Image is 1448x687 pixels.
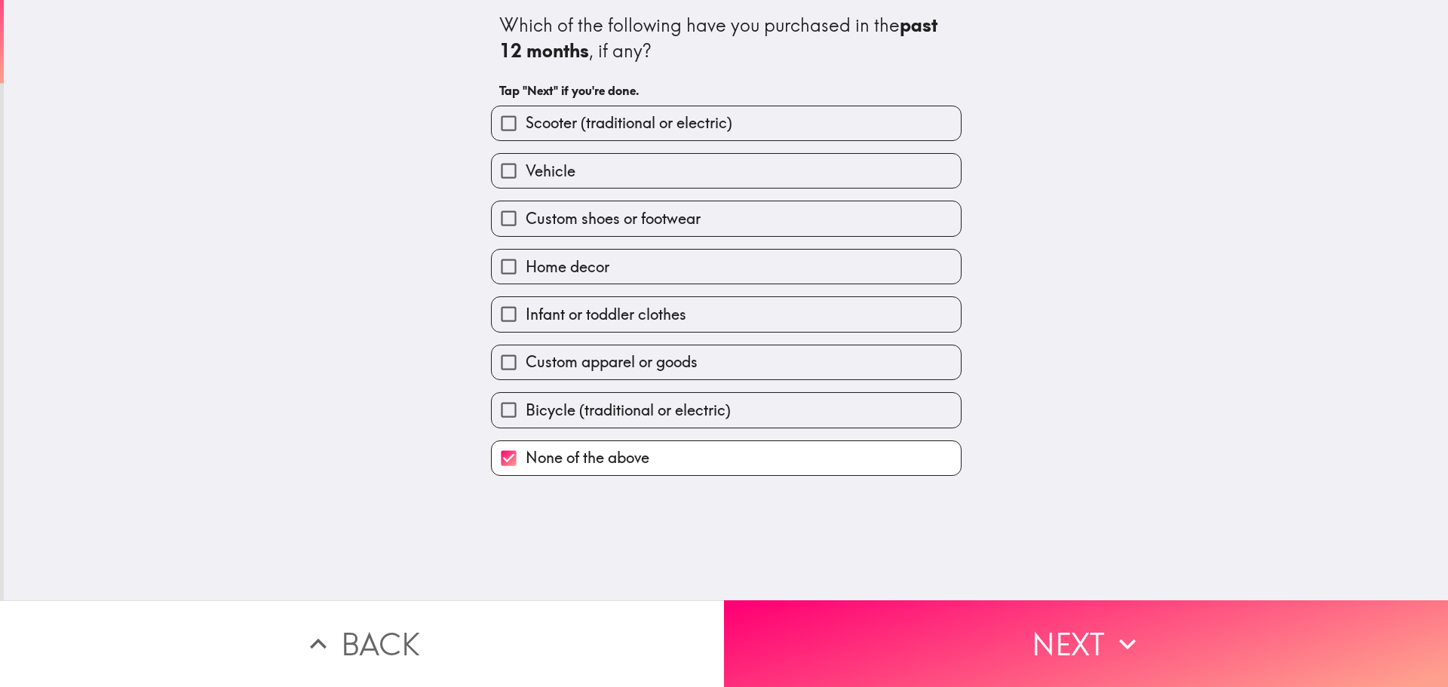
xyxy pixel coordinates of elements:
[526,256,609,278] span: Home decor
[526,304,686,325] span: Infant or toddler clothes
[492,154,961,188] button: Vehicle
[526,400,731,421] span: Bicycle (traditional or electric)
[526,208,701,229] span: Custom shoes or footwear
[492,106,961,140] button: Scooter (traditional or electric)
[526,112,732,133] span: Scooter (traditional or electric)
[492,250,961,284] button: Home decor
[499,14,942,62] b: past 12 months
[499,82,953,99] h6: Tap "Next" if you're done.
[492,297,961,331] button: Infant or toddler clothes
[492,441,961,475] button: None of the above
[724,600,1448,687] button: Next
[526,351,698,373] span: Custom apparel or goods
[526,447,649,468] span: None of the above
[492,393,961,427] button: Bicycle (traditional or electric)
[526,161,575,182] span: Vehicle
[499,13,953,63] div: Which of the following have you purchased in the , if any?
[492,345,961,379] button: Custom apparel or goods
[492,201,961,235] button: Custom shoes or footwear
